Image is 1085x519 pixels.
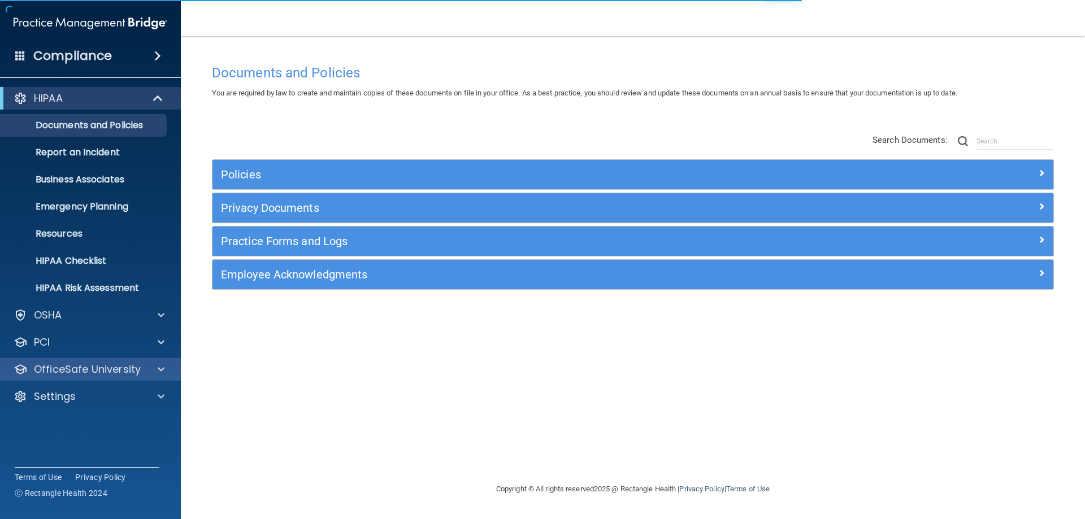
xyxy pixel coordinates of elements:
span: You are required by law to create and maintain copies of these documents on file in your office. ... [212,89,957,97]
a: OfficeSafe University [14,363,164,376]
a: Privacy Policy [679,485,724,493]
a: Terms of Use [726,485,770,493]
h4: Documents and Policies [212,66,1054,80]
p: Emergency Planning [7,201,162,212]
a: Practice Forms and Logs [221,232,1045,250]
h5: Policies [221,168,835,181]
span: Ⓒ Rectangle Health 2024 [15,487,107,499]
p: Documents and Policies [7,120,162,131]
a: Privacy Documents [221,199,1045,217]
h5: Practice Forms and Logs [221,235,835,247]
p: OfficeSafe University [34,363,141,376]
img: PMB logo [14,12,167,34]
a: Terms of Use [15,472,62,483]
a: HIPAA [14,91,164,105]
p: Resources [7,228,162,239]
p: Business Associates [7,174,162,185]
p: OSHA [34,308,62,322]
h4: Compliance [33,48,112,64]
p: HIPAA Risk Assessment [7,282,162,294]
p: HIPAA Checklist [7,255,162,267]
span: Search Documents: [873,135,948,145]
p: Settings [34,390,76,403]
h5: Employee Acknowledgments [221,268,835,281]
a: PCI [14,335,164,349]
p: PCI [34,335,50,349]
p: HIPAA [34,91,63,105]
a: Employee Acknowledgments [221,265,1045,284]
div: Copyright © All rights reserved 2025 @ Rectangle Health | | [427,471,839,507]
h5: Privacy Documents [221,202,835,214]
input: Search [976,133,1054,150]
p: Report an Incident [7,147,162,158]
a: Privacy Policy [75,472,126,483]
img: ic-search.3b580494.png [958,136,968,146]
a: OSHA [14,308,164,322]
a: Settings [14,390,164,403]
a: Policies [221,165,1045,184]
